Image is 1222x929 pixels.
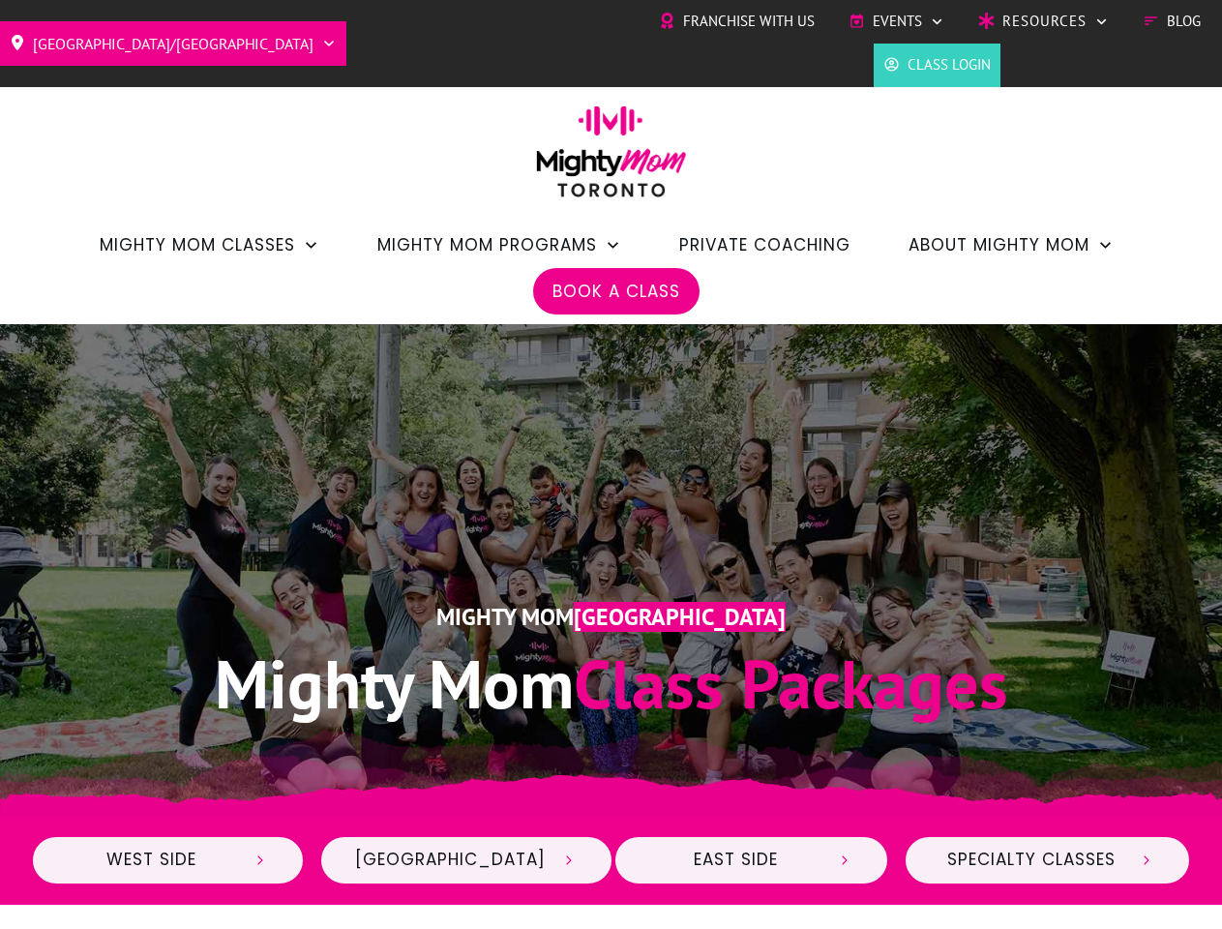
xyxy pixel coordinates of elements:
[909,228,1114,261] a: About Mighty Mom
[33,28,313,59] span: [GEOGRAPHIC_DATA]/[GEOGRAPHIC_DATA]
[10,28,337,59] a: [GEOGRAPHIC_DATA]/[GEOGRAPHIC_DATA]
[436,602,574,632] span: Mighty Mom
[939,850,1123,871] span: Specialty Classes
[319,835,613,885] a: [GEOGRAPHIC_DATA]
[1002,7,1087,36] span: Resources
[613,835,889,885] a: East Side
[31,835,306,885] a: West Side
[978,7,1109,36] a: Resources
[377,228,621,261] a: Mighty Mom Programs
[377,228,597,261] span: Mighty Mom Programs
[51,640,1172,728] h1: Class Packages
[849,7,944,36] a: Events
[659,7,815,36] a: Franchise with Us
[100,228,295,261] span: Mighty Mom Classes
[873,7,922,36] span: Events
[355,850,546,871] span: [GEOGRAPHIC_DATA]
[1167,7,1201,36] span: Blog
[683,7,815,36] span: Franchise with Us
[909,228,1089,261] span: About Mighty Mom
[574,602,786,632] span: [GEOGRAPHIC_DATA]
[67,850,238,871] span: West Side
[1143,7,1201,36] a: Blog
[908,50,991,79] span: Class Login
[883,50,991,79] a: Class Login
[215,640,574,727] span: Mighty Mom
[679,228,850,261] a: Private Coaching
[904,835,1191,885] a: Specialty Classes
[552,275,680,308] a: Book a Class
[100,228,319,261] a: Mighty Mom Classes
[526,105,697,211] img: mightymom-logo-toronto
[649,850,821,871] span: East Side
